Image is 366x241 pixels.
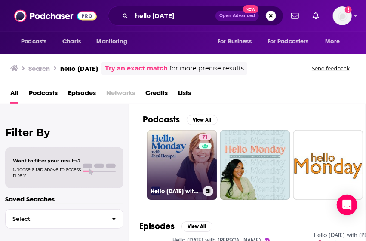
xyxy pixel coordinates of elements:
[29,86,58,104] a: Podcasts
[199,134,211,140] a: 71
[333,6,352,25] span: Logged in as LBPublicity2
[60,64,98,73] h3: hello [DATE]
[139,221,212,232] a: EpisodesView All
[178,86,191,104] a: Lists
[243,5,258,13] span: New
[218,36,252,48] span: For Business
[14,8,97,24] img: Podchaser - Follow, Share and Rate Podcasts
[139,221,175,232] h2: Episodes
[143,114,218,125] a: PodcastsView All
[143,114,180,125] h2: Podcasts
[326,36,340,48] span: More
[147,130,217,200] a: 71Hello [DATE] with [PERSON_NAME]
[202,133,208,142] span: 71
[132,9,215,23] input: Search podcasts, credits, & more...
[6,216,105,222] span: Select
[57,34,86,50] a: Charts
[337,195,357,215] div: Open Intercom Messenger
[219,14,255,18] span: Open Advanced
[187,115,218,125] button: View All
[169,64,244,73] span: for more precise results
[90,34,138,50] button: open menu
[333,6,352,25] button: Show profile menu
[13,158,81,164] span: Want to filter your results?
[288,9,302,23] a: Show notifications dropdown
[5,126,123,139] h2: Filter By
[262,34,321,50] button: open menu
[105,64,168,73] a: Try an exact match
[215,11,259,21] button: Open AdvancedNew
[268,36,309,48] span: For Podcasters
[13,166,81,178] span: Choose a tab above to access filters.
[5,209,123,229] button: Select
[145,86,168,104] a: Credits
[15,34,58,50] button: open menu
[10,86,18,104] a: All
[333,6,352,25] img: User Profile
[345,6,352,13] svg: Add a profile image
[68,86,96,104] a: Episodes
[96,36,127,48] span: Monitoring
[320,34,351,50] button: open menu
[108,6,283,26] div: Search podcasts, credits, & more...
[309,9,323,23] a: Show notifications dropdown
[21,36,46,48] span: Podcasts
[5,195,123,203] p: Saved Searches
[28,64,50,73] h3: Search
[212,34,262,50] button: open menu
[151,188,200,195] h3: Hello [DATE] with [PERSON_NAME]
[309,65,352,72] button: Send feedback
[181,221,212,232] button: View All
[62,36,81,48] span: Charts
[106,86,135,104] span: Networks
